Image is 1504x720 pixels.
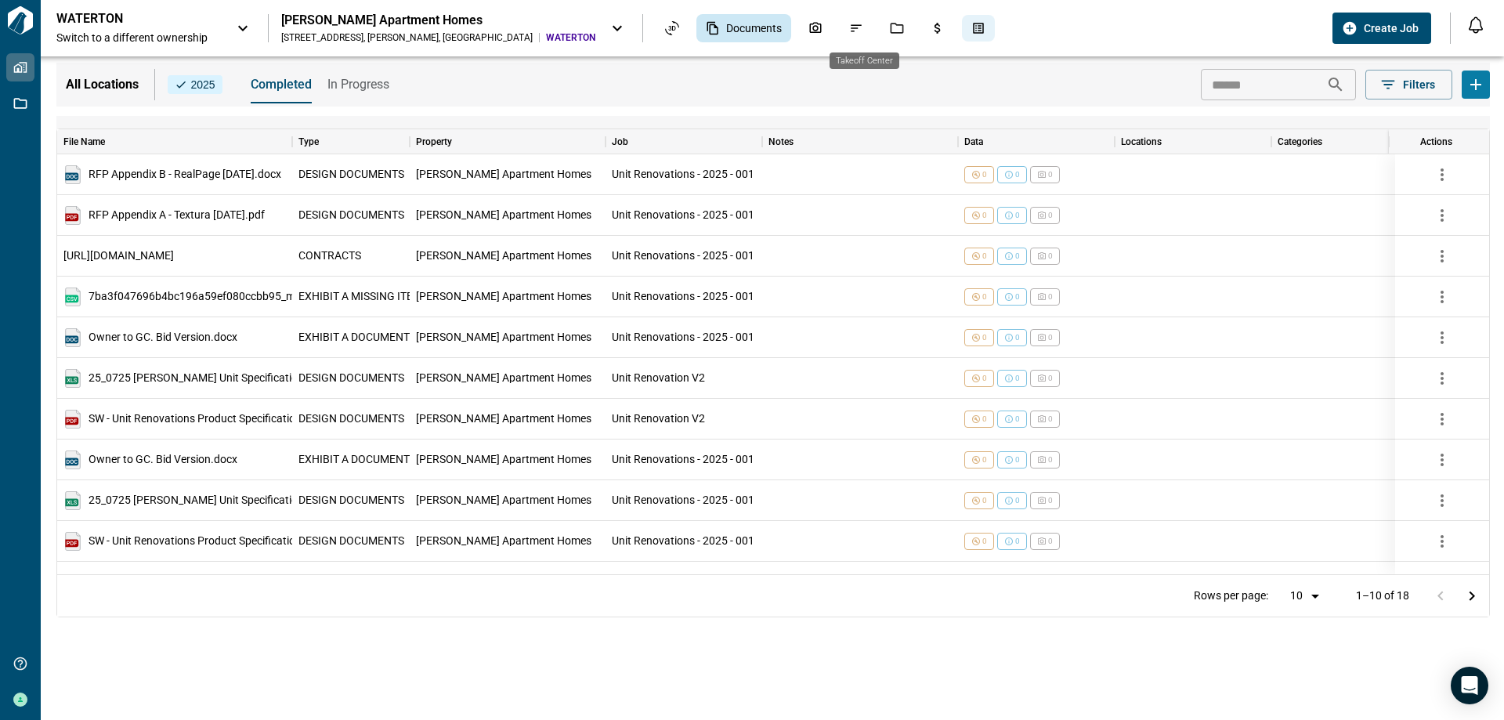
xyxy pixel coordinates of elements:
div: Takeoff Center [962,15,995,42]
button: Create Job [1332,13,1431,44]
button: Upload documents [1462,71,1490,99]
p: WATERTON [56,11,197,27]
span: 0 [982,414,987,424]
div: Data [958,129,1115,154]
span: EXHIBIT A DOCUMENT [298,454,410,465]
div: Brackett Apartment Homes [416,536,591,546]
span: SW - Unit Renovations Product Specifications Spec.pdf [89,414,352,424]
div: File Name [63,129,105,154]
div: Categories [1271,129,1428,154]
div: Photos [799,15,832,42]
div: Unit Renovations - 2025 - 001 [612,210,754,220]
span: 0 [1015,414,1020,424]
span: 0 [982,292,987,302]
span: Filters [1403,77,1435,92]
span: Switch to a different ownership [56,30,221,45]
div: Issues & Info [840,15,873,42]
span: Owner to GC. Bid Version.docx [89,454,237,465]
span: Completed [251,77,312,92]
div: Brackett Apartment Homes [416,373,591,383]
div: Property [410,129,606,154]
span: DESIGN DOCUMENTS [298,169,404,179]
span: 0 [1015,333,1020,342]
span: Documents [726,20,782,36]
span: 0 [982,537,987,546]
div: [PERSON_NAME] Apartment Homes [281,13,595,28]
span: Create Job [1364,20,1419,36]
span: DESIGN DOCUMENTS [298,495,404,505]
button: 2025 [168,75,222,94]
div: 10 [1284,584,1321,607]
div: Type [292,129,410,154]
span: 7ba3f047696b4bc196a59ef080ccbb95_missing_items.csv [89,291,374,302]
div: Unit Renovations - 2025 - 001 [612,536,754,546]
button: Open notification feed [1463,13,1488,38]
p: All Locations [66,75,139,94]
span: 0 [1048,211,1053,220]
div: Open Intercom Messenger [1451,667,1488,704]
div: Unit Renovations - 2025 - 001 [612,332,754,342]
span: 0 [982,333,987,342]
span: EXHIBIT A DOCUMENT [298,332,410,342]
span: WATERTON [546,31,595,44]
div: Type [298,129,319,154]
span: 0 [1048,455,1053,465]
span: DESIGN DOCUMENTS [298,210,404,220]
button: Filters [1365,70,1452,99]
div: Notes [768,129,794,154]
span: 0 [982,374,987,383]
div: Brackett Apartment Homes [416,291,591,302]
span: DESIGN DOCUMENTS [298,536,404,546]
span: 0 [1015,170,1020,179]
div: Actions [1389,129,1483,154]
span: RFP Appendix A - Textura [DATE].pdf [89,210,265,220]
div: Unit Renovations - 2025 - 001 [612,251,754,261]
span: 0 [982,211,987,220]
div: Brackett Apartment Homes [416,169,591,179]
span: 25_0725 [PERSON_NAME] Unit Specifications for Bid.xlsx [89,495,366,505]
span: 0 [1015,374,1020,383]
button: Sort [319,131,341,153]
span: EXHIBIT A MISSING ITEMS [298,291,428,302]
div: Locations [1115,129,1271,154]
button: Sort [105,131,127,153]
span: 0 [1015,455,1020,465]
div: Actions [1420,129,1452,154]
div: Unit Renovations - 2025 - 001 [612,291,754,302]
p: Rows per page: [1194,591,1268,601]
span: 0 [1015,292,1020,302]
div: Budgets [921,15,954,42]
span: 0 [1015,537,1020,546]
div: Categories [1278,129,1322,154]
div: Takeoff Center [830,52,899,69]
div: Brackett Apartment Homes [416,495,591,505]
div: Unit Renovation V2 [612,373,705,383]
span: 0 [982,251,987,261]
div: Unit Renovation V2 [612,414,705,424]
span: 0 [1048,374,1053,383]
span: 0 [1048,170,1053,179]
span: 0 [1015,251,1020,261]
div: base tabs [235,66,389,103]
span: 25_0725 [PERSON_NAME] Unit Specifications for Bid.xlsx [89,373,366,383]
span: 0 [1048,292,1053,302]
div: Brackett Apartment Homes [416,332,591,342]
span: 0 [1048,251,1053,261]
span: DESIGN DOCUMENTS [298,414,404,424]
p: 1–10 of 18 [1356,591,1409,601]
div: Brackett Apartment Homes [416,414,591,424]
span: 0 [1015,496,1020,505]
span: 0 [1015,211,1020,220]
div: Job [612,129,628,154]
div: Asset View [656,15,689,42]
span: CONTRACTS [298,251,361,261]
div: Property [416,129,452,154]
div: Unit Renovations - 2025 - 001 [612,454,754,465]
span: Owner to GC. Bid Version.docx [89,332,237,342]
span: 0 [1048,333,1053,342]
span: RFP Appendix B - RealPage [DATE].docx [89,169,281,179]
span: 2025 [174,77,216,92]
div: File Name [57,129,292,154]
div: Data [964,129,983,154]
span: SW - Unit Renovations Product Specifications Spec.pdf [89,536,352,546]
